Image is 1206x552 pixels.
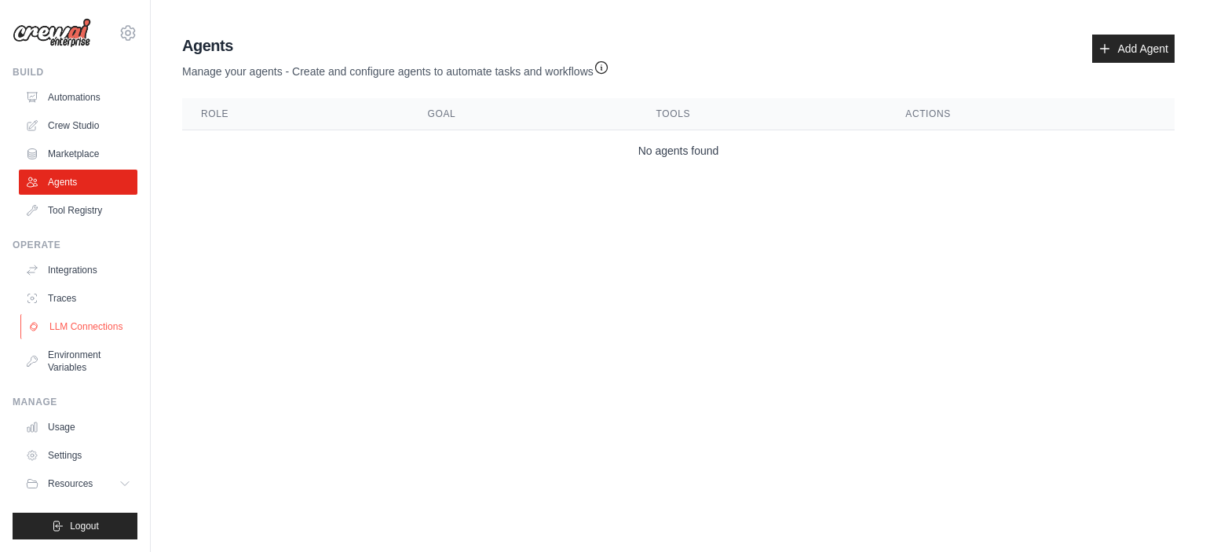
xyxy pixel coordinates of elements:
a: Crew Studio [19,113,137,138]
a: Agents [19,170,137,195]
p: Manage your agents - Create and configure agents to automate tasks and workflows [182,57,609,79]
a: Usage [19,415,137,440]
th: Actions [886,98,1175,130]
a: LLM Connections [20,314,139,339]
th: Tools [638,98,887,130]
a: Marketplace [19,141,137,166]
a: Automations [19,85,137,110]
a: Settings [19,443,137,468]
div: Build [13,66,137,79]
a: Environment Variables [19,342,137,380]
button: Logout [13,513,137,539]
h2: Agents [182,35,609,57]
span: Logout [70,520,99,532]
div: Operate [13,239,137,251]
a: Traces [19,286,137,311]
button: Resources [19,471,137,496]
th: Role [182,98,409,130]
a: Integrations [19,258,137,283]
span: Resources [48,477,93,490]
td: No agents found [182,130,1175,172]
th: Goal [409,98,638,130]
a: Tool Registry [19,198,137,223]
img: Logo [13,18,91,48]
a: Add Agent [1092,35,1175,63]
div: Manage [13,396,137,408]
